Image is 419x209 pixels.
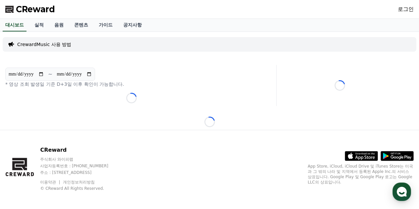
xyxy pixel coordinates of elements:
[48,70,52,78] p: ~
[21,164,25,169] span: 홈
[16,4,55,15] span: CReward
[40,180,61,184] a: 이용약관
[102,164,110,169] span: 설정
[29,19,49,31] a: 실적
[40,157,121,162] p: 주식회사 와이피랩
[118,19,147,31] a: 공지사항
[93,19,118,31] a: 가이드
[49,19,69,31] a: 음원
[308,164,414,185] p: App Store, iCloud, iCloud Drive 및 iTunes Store는 미국과 그 밖의 나라 및 지역에서 등록된 Apple Inc.의 서비스 상표입니다. Goo...
[40,186,121,191] p: © CReward All Rights Reserved.
[3,19,26,31] a: 대시보드
[17,41,71,48] a: CrewardMusic 사용 방법
[44,154,85,171] a: 대화
[5,4,55,15] a: CReward
[61,164,69,170] span: 대화
[40,163,121,169] p: 사업자등록번호 : [PHONE_NUMBER]
[398,5,414,13] a: 로그인
[69,19,93,31] a: 콘텐츠
[85,154,127,171] a: 설정
[2,154,44,171] a: 홈
[63,180,95,184] a: 개인정보처리방침
[40,170,121,175] p: 주소 : [STREET_ADDRESS]
[5,81,258,87] p: * 영상 조회 발생일 기준 D+3일 이후 확인이 가능합니다.
[40,146,121,154] p: CReward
